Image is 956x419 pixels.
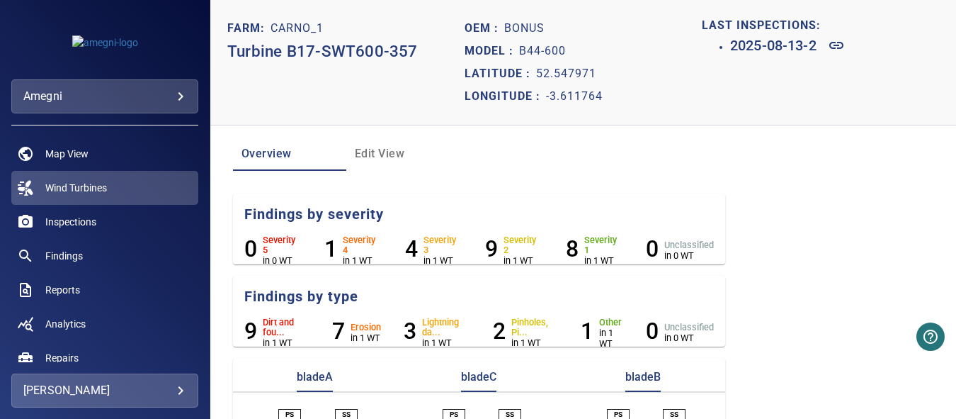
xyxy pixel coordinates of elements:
p: in 1 WT [584,255,623,266]
img: amegni-logo [72,35,138,50]
p: Latitude : [465,65,536,82]
span: Wind Turbines [45,181,107,195]
h6: Pinholes, Pi... [511,318,558,337]
a: findings noActive [11,239,198,273]
span: Analytics [45,317,86,331]
p: in 1 WT [599,328,623,350]
span: Inspections [45,215,96,229]
h6: 1 [324,235,337,266]
a: reports noActive [11,273,198,307]
p: Turbine B17-SWT600-357 [227,40,465,64]
li: Severity 3 [405,235,462,266]
span: Findings [45,249,83,263]
h6: Lightning da... [422,318,470,337]
p: bladeC [461,369,496,392]
span: Map View [45,147,89,161]
h6: Dirt and fou... [263,318,309,337]
p: LAST INSPECTIONS: [702,17,939,34]
a: 2025-08-13-2 [730,34,939,57]
h6: 0 [244,235,257,266]
p: Oem : [465,20,504,37]
li: Other [581,318,623,350]
p: Longitude : [465,88,546,105]
h6: 0 [646,235,659,266]
p: Farm: [227,20,271,37]
h6: Severity 1 [584,235,623,255]
p: in 0 WT [664,333,714,343]
p: in 0 WT [263,255,302,266]
p: in 1 WT [343,255,382,266]
h6: 8 [566,235,579,266]
p: in 0 WT [664,250,714,261]
li: Severity 1 [566,235,623,266]
h6: 4 [405,235,418,266]
h6: Other [599,318,623,328]
p: -3.611764 [546,88,603,105]
h6: Severity 4 [343,235,382,255]
p: bladeB [625,369,661,392]
a: analytics noActive [11,307,198,341]
h5: Findings by severity [244,205,725,224]
h6: 2 [493,318,506,350]
li: Severity 4 [324,235,382,266]
h6: 1 [581,318,593,350]
span: Reports [45,283,80,297]
h6: Unclassified [664,323,714,333]
h6: 3 [404,318,416,350]
p: in 1 WT [263,337,309,348]
p: 52.547971 [536,65,596,82]
h5: Findings by type [244,287,725,306]
span: Edit View [355,144,451,164]
p: in 1 WT [511,337,558,348]
li: Severity 2 [485,235,542,266]
p: Model : [465,43,519,60]
h6: 2025-08-13-2 [730,34,816,57]
h6: 0 [646,318,659,350]
p: Carno_1 [271,20,324,37]
li: Severity 5 [244,235,302,266]
p: in 1 WT [351,333,381,343]
p: bladeA [297,369,333,392]
a: inspections noActive [11,205,198,239]
p: B44-600 [519,43,566,60]
li: Unclassified [646,318,714,350]
div: amegni [23,85,186,108]
span: Overview [241,144,338,164]
p: in 1 WT [503,255,542,266]
div: [PERSON_NAME] [23,379,186,402]
a: map noActive [11,137,198,171]
a: repairs noActive [11,341,198,375]
p: in 1 WT [422,337,470,348]
a: windturbines active [11,171,198,205]
h6: Severity 2 [503,235,542,255]
div: amegni [11,79,198,113]
h6: Unclassified [664,240,714,250]
h6: 9 [244,318,257,350]
li: Severity Unclassified [646,235,714,266]
h6: Erosion [351,323,381,333]
span: Repairs [45,351,79,365]
li: Pinholes, Pitting, Chips [493,318,558,350]
h6: Severity 3 [423,235,462,255]
h6: 7 [332,318,345,350]
p: Bonus [504,20,545,37]
p: in 1 WT [423,255,462,266]
h6: 9 [485,235,498,266]
h6: Severity 5 [263,235,302,255]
